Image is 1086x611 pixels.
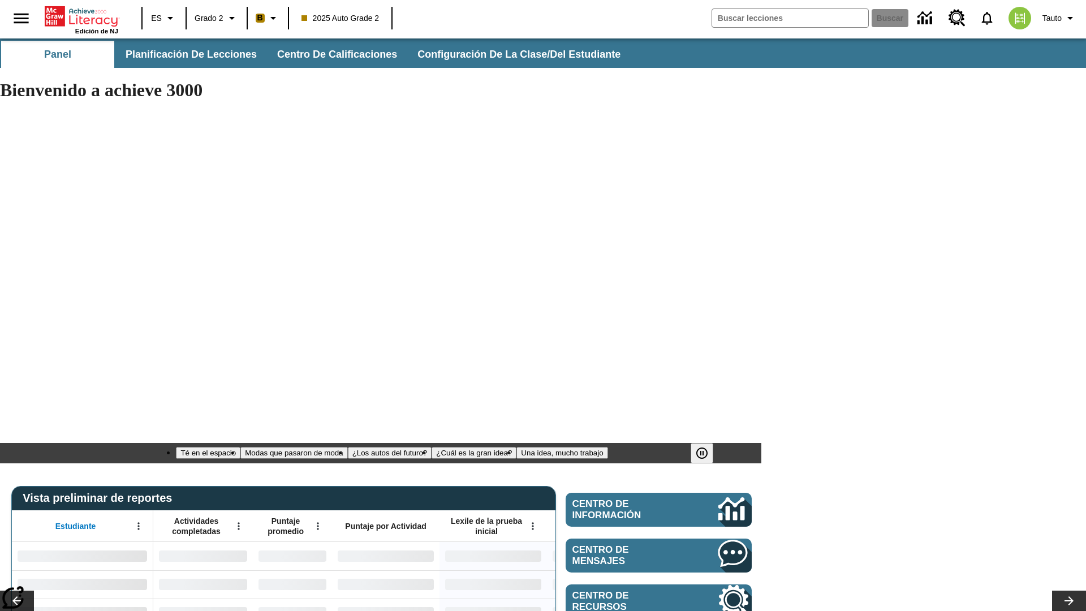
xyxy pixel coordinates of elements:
[345,521,426,531] span: Puntaje por Actividad
[432,447,516,459] button: Diapositiva 4 ¿Cuál es la gran idea?
[268,41,406,68] button: Centro de calificaciones
[153,542,253,570] div: Sin datos,
[159,516,234,536] span: Actividades completadas
[151,12,162,24] span: ES
[153,570,253,599] div: Sin datos,
[253,542,332,570] div: Sin datos,
[417,48,620,61] span: Configuración de la clase/del estudiante
[251,8,285,28] button: Boost El color de la clase es anaranjado claro. Cambiar el color de la clase.
[257,11,263,25] span: B
[309,518,326,535] button: Abrir menú
[1042,12,1062,24] span: Tauto
[190,8,243,28] button: Grado: Grado 2, Elige un grado
[566,539,752,573] a: Centro de mensajes
[911,3,942,34] a: Centro de información
[126,48,257,61] span: Planificación de lecciones
[1,41,114,68] button: Panel
[1038,8,1081,28] button: Perfil/Configuración
[130,518,147,535] button: Abrir menú
[516,447,607,459] button: Diapositiva 5 Una idea, mucho trabajo
[23,492,178,505] span: Vista preliminar de reportes
[408,41,630,68] button: Configuración de la clase/del estudiante
[45,4,118,35] div: Portada
[5,2,38,35] button: Abrir el menú lateral
[45,5,118,28] a: Portada
[566,493,752,527] a: Centro de información
[712,9,868,27] input: Buscar campo
[445,516,528,536] span: Lexile de la prueba inicial
[55,521,96,531] span: Estudiante
[972,3,1002,33] a: Notificaciones
[1002,3,1038,33] button: Escoja un nuevo avatar
[1009,7,1031,29] img: avatar image
[547,570,654,599] div: Sin datos,
[572,498,679,521] span: Centro de información
[277,48,397,61] span: Centro de calificaciones
[524,518,541,535] button: Abrir menú
[547,542,654,570] div: Sin datos,
[146,8,182,28] button: Lenguaje: ES, Selecciona un idioma
[691,443,713,463] button: Pausar
[253,570,332,599] div: Sin datos,
[176,447,240,459] button: Diapositiva 1 Té en el espacio
[117,41,266,68] button: Planificación de lecciones
[691,443,725,463] div: Pausar
[230,518,247,535] button: Abrir menú
[301,12,380,24] span: 2025 Auto Grade 2
[75,28,118,35] span: Edición de NJ
[240,447,347,459] button: Diapositiva 2 Modas que pasaron de moda
[195,12,223,24] span: Grado 2
[1052,591,1086,611] button: Carrusel de lecciones, seguir
[258,516,313,536] span: Puntaje promedio
[942,3,972,33] a: Centro de recursos, Se abrirá en una pestaña nueva.
[572,544,684,567] span: Centro de mensajes
[44,48,71,61] span: Panel
[348,447,432,459] button: Diapositiva 3 ¿Los autos del futuro?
